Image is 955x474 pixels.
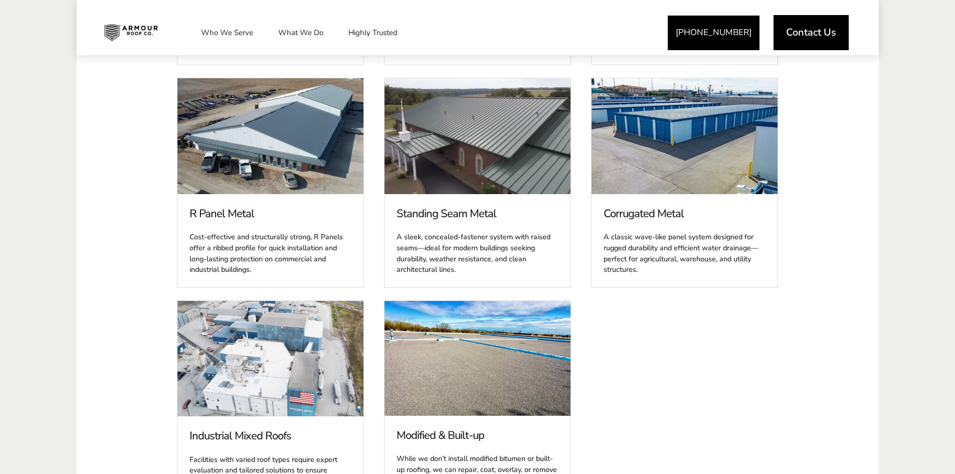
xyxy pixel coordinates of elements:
span: Contact Us [786,28,836,38]
a: Who We Serve [191,20,263,45]
div: Cost-effective and structurally strong, R Panels offer a ribbed profile for quick installation an... [189,226,351,275]
div: A classic wave-like panel system designed for rugged durability and efficient water drainage—perf... [604,226,766,275]
a: Highly Trusted [338,20,408,45]
span: Standing Seam Metal [397,206,558,221]
span: Industrial Mixed Roofs [189,428,351,443]
img: Industrial and Commercial Roofing Company | Armour Roof Co. [96,20,165,45]
a: Contact Us [774,15,849,50]
span: R Panel Metal [189,206,351,221]
span: Modified & Built-up [397,428,558,443]
a: What We Do [268,20,333,45]
span: Corrugated Metal [604,206,766,221]
a: [PHONE_NUMBER] [668,16,759,50]
div: A sleek, concealed-fastener system with raised seams—ideal for modern buildings seeking durabilit... [397,226,558,275]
